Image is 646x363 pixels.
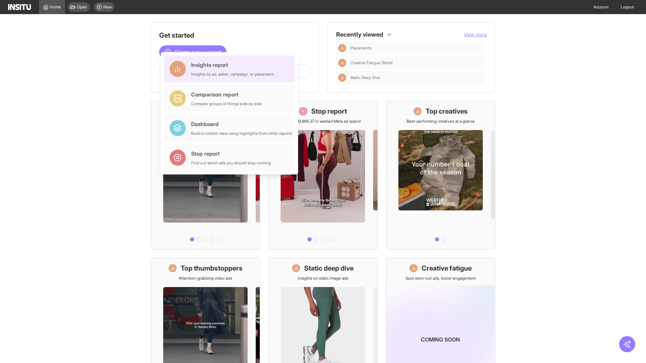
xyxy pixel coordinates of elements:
div: Insights [338,74,346,82]
span: New [103,4,112,10]
span: Static Deep Dive [350,75,380,80]
span: Placements [350,45,481,51]
div: Dashboard [191,120,292,128]
span: Static Deep Dive [350,75,481,80]
span: Creative Fatigue [Beta] [350,60,393,66]
div: Insights report [191,61,274,69]
div: Insights [338,44,346,52]
span: Create a new report [174,48,221,56]
p: Save £19,866.37 in wasted Meta ad spend [285,119,361,124]
a: Top creativesBest-performing creatives at a glance [386,101,495,250]
div: Stop report [191,150,271,158]
span: Placements [350,45,371,51]
h1: Get started [159,31,311,40]
span: View more [464,32,487,37]
span: Creative Fatigue [Beta] [350,60,481,66]
div: Comparison report [191,90,262,98]
a: What's live nowSee all active ads instantly [151,101,260,250]
h1: Top thumbstoppers [181,264,243,273]
h1: Static deep dive [304,264,354,273]
div: Find out which ads you should stop running [191,160,271,166]
div: Build a custom view using highlights from other reports [191,131,292,136]
div: Insights [338,59,346,67]
span: Open [77,4,87,10]
button: View more [464,31,487,38]
h1: Stop report [311,107,347,116]
p: Best-performing creatives at a glance [406,119,475,124]
p: Attention-grabbing video ads [179,276,232,281]
div: Insights by ad, adset, campaign, or placement [191,72,274,77]
button: Create a new report [159,45,226,59]
h1: Top creatives [426,107,468,116]
a: Stop reportSave £19,866.37 in wasted Meta ad spend [268,101,378,250]
div: Compare groups of things side by side [191,101,262,107]
img: Logo [8,4,31,10]
p: Insights on static image ads [298,276,348,281]
span: Home [50,4,61,10]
